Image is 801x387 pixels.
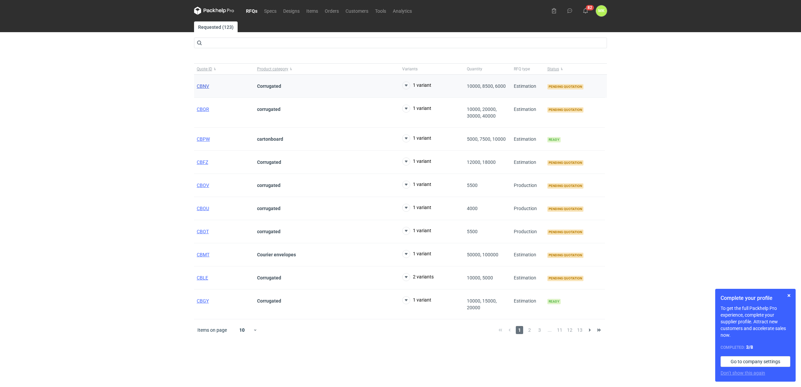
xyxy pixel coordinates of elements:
button: 1 variant [402,181,431,189]
a: Customers [342,7,372,15]
button: 1 variant [402,250,431,258]
span: Status [547,66,559,72]
div: Estimation [511,243,545,266]
a: Items [303,7,321,15]
button: Skip for now [785,292,793,300]
div: Completed: [721,344,790,351]
button: 82 [580,5,591,16]
a: Analytics [389,7,415,15]
button: MK [596,5,607,16]
div: Estimation [511,289,545,319]
a: CBFZ [197,159,208,165]
button: Status [545,64,605,74]
svg: Packhelp Pro [194,7,234,15]
span: Pending quotation [547,276,583,281]
button: 1 variant [402,81,431,89]
a: RFQs [243,7,261,15]
button: 1 variant [402,227,431,235]
span: 10000, 8500, 6000 [467,83,506,89]
span: 10000, 15000, 20000 [467,298,497,310]
button: 1 variant [402,204,431,212]
button: 1 variant [402,296,431,304]
div: Estimation [511,151,545,174]
a: Specs [261,7,280,15]
strong: corrugated [257,183,281,188]
strong: Corrugated [257,298,281,304]
strong: 3 / 8 [746,344,753,350]
span: ... [546,326,553,334]
span: Quote ID [197,66,212,72]
button: 1 variant [402,105,431,113]
strong: corrugated [257,229,281,234]
button: Quote ID [194,64,254,74]
span: 12 [566,326,573,334]
div: Production [511,197,545,220]
span: Pending quotation [547,230,583,235]
div: Estimation [511,75,545,98]
span: Pending quotation [547,84,583,89]
a: CBOU [197,206,209,211]
a: CBLE [197,275,208,280]
div: Estimation [511,266,545,289]
span: 4000 [467,206,478,211]
span: 50000, 100000 [467,252,498,257]
div: Estimation [511,128,545,151]
span: 1 [516,326,523,334]
strong: cartonboard [257,136,283,142]
strong: Corrugated [257,159,281,165]
strong: Corrugated [257,275,281,280]
button: Product category [254,64,399,74]
span: 3 [536,326,543,334]
span: RFQ type [514,66,530,72]
div: Estimation [511,98,545,128]
button: Don’t show this again [721,370,765,376]
span: Pending quotation [547,253,583,258]
span: 11 [556,326,563,334]
h1: Complete your profile [721,294,790,302]
span: Ready [547,137,561,142]
a: CBMT [197,252,209,257]
strong: corrugated [257,107,281,112]
span: 5000, 7500, 10000 [467,136,506,142]
p: To get the full Packhelp Pro experience, complete your supplier profile. Attract new customers an... [721,305,790,338]
a: Go to company settings [721,356,790,367]
span: 5500 [467,229,478,234]
button: 1 variant [402,157,431,166]
div: 10 [231,325,253,335]
span: Pending quotation [547,160,583,166]
strong: Corrugated [257,83,281,89]
a: Requested (123) [194,21,238,32]
span: 10000, 20000, 30000, 40000 [467,107,497,119]
span: 12000, 18000 [467,159,496,165]
span: Items on page [197,327,227,333]
span: Product category [257,66,288,72]
a: CBPW [197,136,210,142]
span: Pending quotation [547,206,583,212]
a: CBQR [197,107,209,112]
span: 10000, 5000 [467,275,493,280]
a: CBGY [197,298,209,304]
div: Production [511,220,545,243]
button: 2 variants [402,273,434,281]
div: Martyna Kasperska [596,5,607,16]
a: Tools [372,7,389,15]
strong: corrugated [257,206,281,211]
a: CBOT [197,229,209,234]
span: 5500 [467,183,478,188]
span: Ready [547,299,561,304]
div: Production [511,174,545,197]
span: Pending quotation [547,183,583,189]
a: Designs [280,7,303,15]
span: CBOV [197,183,209,188]
button: 1 variant [402,134,431,142]
span: Pending quotation [547,107,583,113]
